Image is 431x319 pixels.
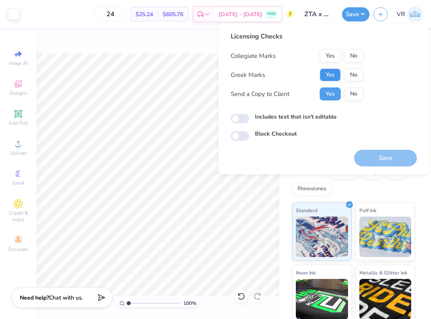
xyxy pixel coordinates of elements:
span: [DATE] - [DATE] [219,10,262,19]
span: Image AI [9,60,28,66]
span: Greek [12,180,25,186]
label: Block Checkout [255,130,297,138]
span: $25.24 [136,10,153,19]
span: Decorate [8,246,28,253]
input: – – [95,7,126,21]
label: Includes text that isn't editable [255,113,337,121]
span: FREE [267,11,276,17]
div: Licensing Checks [231,32,363,41]
span: Clipart & logos [4,210,32,223]
span: Metallic & Glitter Ink [359,268,407,277]
button: No [344,68,363,81]
img: Puff Ink [359,217,412,257]
span: Puff Ink [359,206,376,215]
a: VR [397,6,423,22]
div: Rhinestones [292,183,331,195]
span: $605.76 [163,10,183,19]
span: Chat with us. [49,294,83,302]
button: Yes [320,68,341,81]
button: No [344,87,363,100]
span: VR [397,10,405,19]
button: Yes [320,87,341,100]
button: Save [342,7,369,21]
img: Standard [296,217,348,257]
div: Send a Copy to Client [231,89,289,99]
span: Neon Ink [296,268,316,277]
input: Untitled Design [298,6,338,22]
strong: Need help? [20,294,49,302]
img: Val Rhey Lodueta [407,6,423,22]
div: Collegiate Marks [231,51,276,61]
span: Designs [9,90,27,96]
span: 100 % [183,300,196,307]
span: Standard [296,206,317,215]
button: Yes [320,49,341,62]
button: No [344,49,363,62]
span: Upload [10,150,26,156]
span: Add Text [8,120,28,126]
div: Greek Marks [231,70,265,80]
